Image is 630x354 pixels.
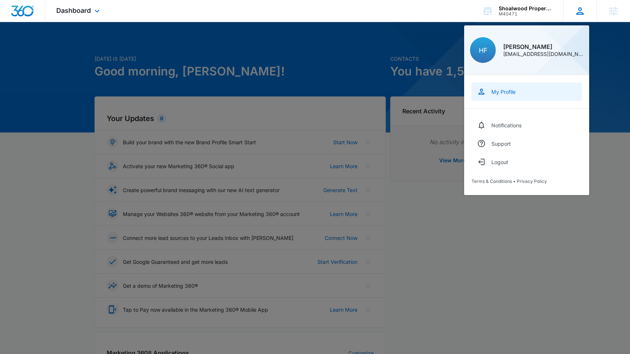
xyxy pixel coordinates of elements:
[56,7,91,14] span: Dashboard
[491,122,522,128] div: Notifications
[471,82,582,101] a: My Profile
[503,52,583,57] div: [EMAIL_ADDRESS][DOMAIN_NAME]
[471,134,582,153] a: Support
[471,178,512,184] a: Terms & Conditions
[491,89,516,95] div: My Profile
[471,116,582,134] a: Notifications
[471,153,582,171] button: Logout
[491,159,508,165] div: Logout
[517,178,547,184] a: Privacy Policy
[471,178,582,184] div: •
[491,141,511,147] div: Support
[499,11,552,17] div: account id
[479,46,487,54] span: HF
[499,6,552,11] div: account name
[503,44,583,50] div: [PERSON_NAME]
